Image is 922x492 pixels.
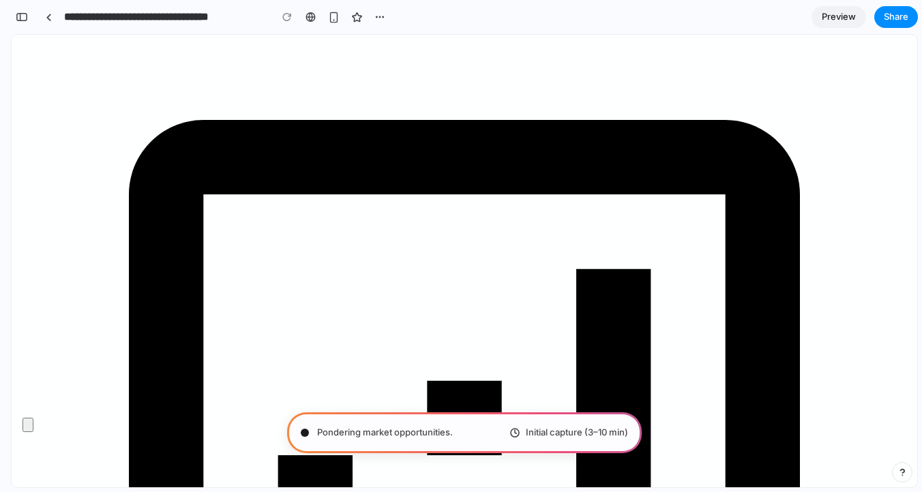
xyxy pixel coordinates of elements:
span: Preview [822,10,856,24]
button: Share [874,6,918,28]
a: Preview [812,6,866,28]
span: Pondering market opportunities . [317,426,453,440]
span: Share [884,10,908,24]
span: Initial capture (3–10 min) [526,426,628,440]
